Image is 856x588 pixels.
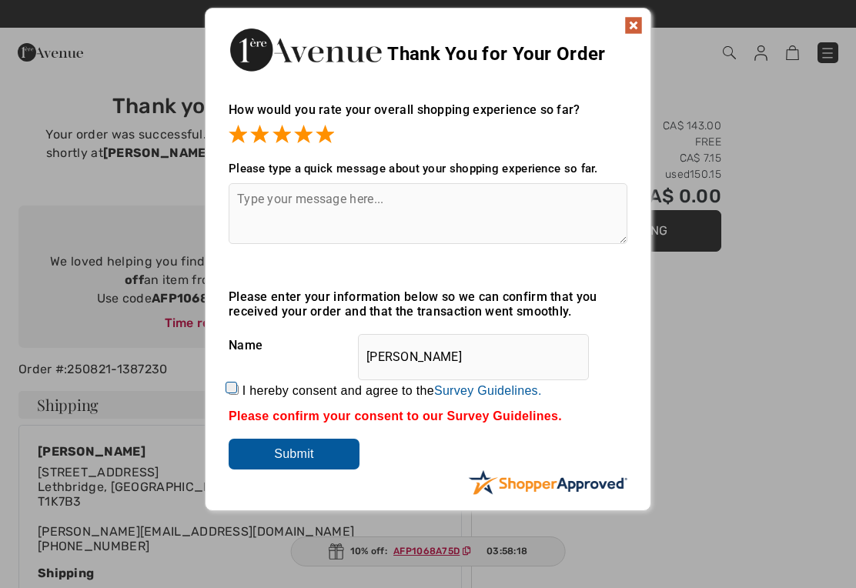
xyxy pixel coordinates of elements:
a: Survey Guidelines. [434,384,542,397]
label: I hereby consent and agree to the [242,384,542,398]
div: Please enter your information below so we can confirm that you received your order and that the t... [229,289,627,319]
img: x [624,16,643,35]
div: Name [229,326,627,365]
div: Please confirm your consent to our Survey Guidelines. [229,409,627,423]
span: Thank You for Your Order [387,43,605,65]
div: How would you rate your overall shopping experience so far? [229,87,627,146]
input: Submit [229,439,359,469]
img: Thank You for Your Order [229,24,383,75]
div: Please type a quick message about your shopping experience so far. [229,162,627,175]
